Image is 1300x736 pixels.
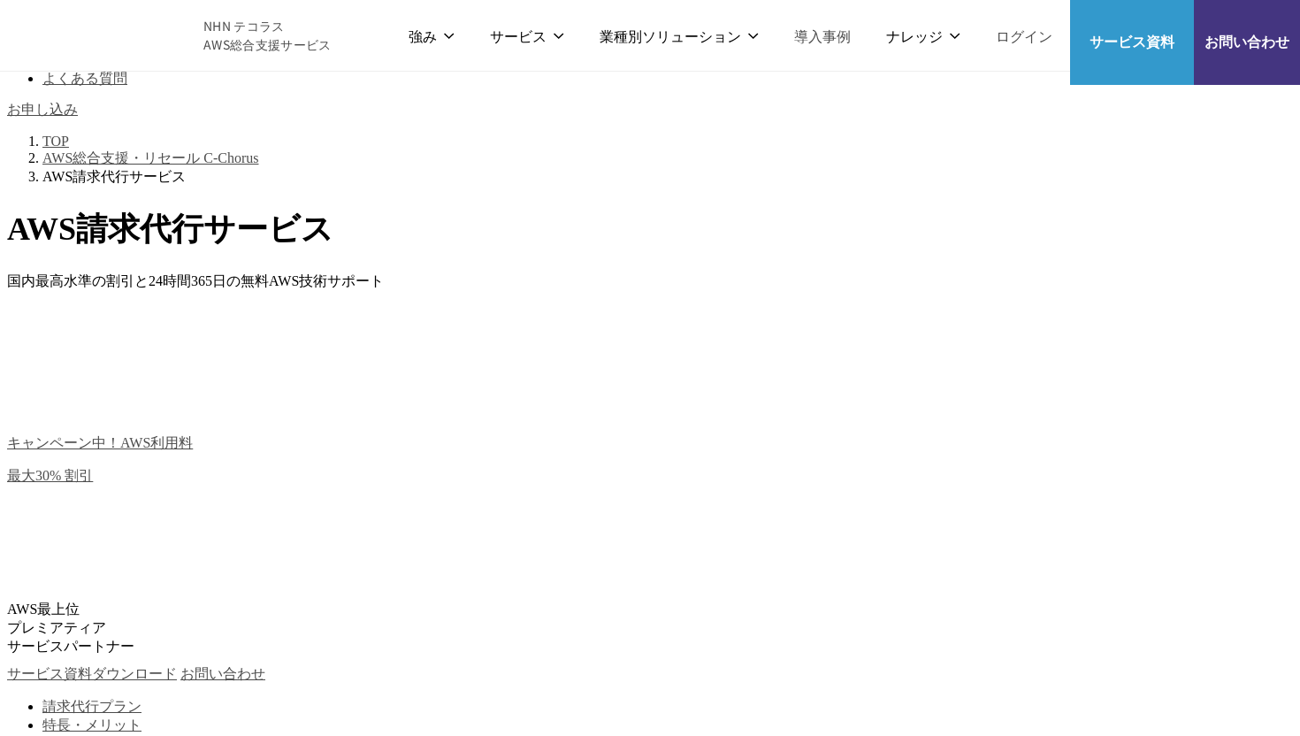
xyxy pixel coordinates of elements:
[7,494,96,583] img: AWSプレミアティアサービスパートナー
[886,25,960,47] p: ナレッジ
[27,14,177,57] img: AWS総合支援サービス C-Chorus
[1194,30,1300,52] span: お問い合わせ
[794,25,851,47] a: 導入事例
[7,467,1293,486] p: % 割引
[7,434,1293,486] a: キャンペーン中！AWS利用料 最大30% 割引
[203,17,332,54] span: NHN テコラス AWS総合支援サービス
[7,300,249,417] img: 契約件数
[42,169,186,184] span: AWS請求代行サービス
[42,699,141,714] a: 請求代行プラン
[42,717,141,732] a: 特長・メリット
[42,71,127,86] a: よくある質問
[27,14,332,57] a: AWS総合支援サービス C-Chorus NHN テコラスAWS総合支援サービス
[490,25,564,47] p: サービス
[42,150,259,165] a: AWS総合支援・リセール C-Chorus
[409,25,455,47] p: 強み
[7,468,35,483] span: 最大
[42,134,69,149] a: TOP
[7,434,1293,453] p: キャンペーン中！AWS利用料
[7,272,1293,291] p: 国内最高水準の割引と 24時間365日の無料AWS技術サポート
[7,211,333,247] span: AWS請求代行サービス
[35,468,50,483] span: 30
[600,25,759,47] p: 業種別ソリューション
[7,601,1293,656] p: AWS最上位 プレミアティア サービスパートナー
[996,25,1052,47] a: ログイン
[1070,30,1194,52] span: サービス資料
[180,666,265,681] a: お問い合わせ
[7,97,78,119] a: お申し込み
[7,666,177,681] a: サービス資料ダウンロード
